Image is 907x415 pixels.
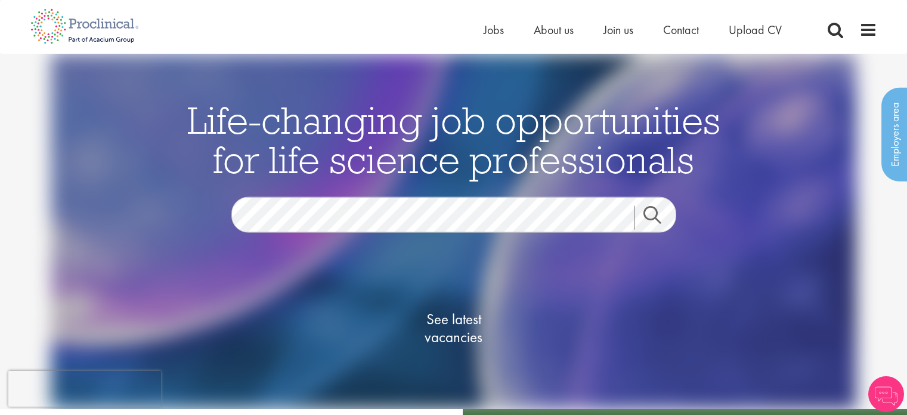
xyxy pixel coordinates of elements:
[729,22,782,38] a: Upload CV
[534,22,574,38] a: About us
[868,376,904,412] img: Chatbot
[394,263,513,394] a: See latestvacancies
[603,22,633,38] a: Join us
[484,22,504,38] a: Jobs
[394,311,513,346] span: See latest vacancies
[8,371,161,407] iframe: reCAPTCHA
[187,96,720,183] span: Life-changing job opportunities for life science professionals
[51,54,857,409] img: candidate home
[663,22,699,38] a: Contact
[634,206,685,230] a: Job search submit button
